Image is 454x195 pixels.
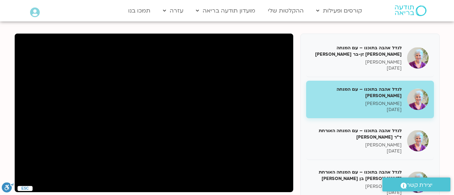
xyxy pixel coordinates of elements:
[311,127,402,140] h5: לגדל אהבה בתוכנו – עם המנחה האורחת ד"ר [PERSON_NAME]
[311,169,402,182] h5: לגדל אהבה בתוכנו – עם המנחה האורחת [PERSON_NAME] בן [PERSON_NAME]
[264,4,307,17] a: ההקלטות שלי
[407,180,433,190] span: יצירת קשר
[192,4,259,17] a: מועדון תודעה בריאה
[159,4,187,17] a: עזרה
[311,45,402,57] h5: לגדל אהבה בתוכנו – עם המנחה [PERSON_NAME] זן-בר [PERSON_NAME]
[313,4,366,17] a: קורסים ופעילות
[311,65,402,71] p: [DATE]
[311,107,402,113] p: [DATE]
[382,177,450,191] a: יצירת קשר
[311,86,402,99] h5: לגדל אהבה בתוכנו – עם המנחה [PERSON_NAME]
[407,89,429,110] img: לגדל אהבה בתוכנו – עם המנחה האורח ענבר בר קמה
[407,130,429,151] img: לגדל אהבה בתוכנו – עם המנחה האורחת ד"ר נועה אלבלדה
[407,171,429,193] img: לגדל אהבה בתוכנו – עם המנחה האורחת שאנייה כהן בן חיים
[125,4,154,17] a: תמכו בנו
[311,59,402,65] p: [PERSON_NAME]
[311,101,402,107] p: [PERSON_NAME]
[311,184,402,190] p: [PERSON_NAME]
[407,47,429,69] img: לגדל אהבה בתוכנו – עם המנחה האורחת צילה זן-בר צור
[311,142,402,148] p: [PERSON_NAME]
[395,5,426,16] img: תודעה בריאה
[311,148,402,154] p: [DATE]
